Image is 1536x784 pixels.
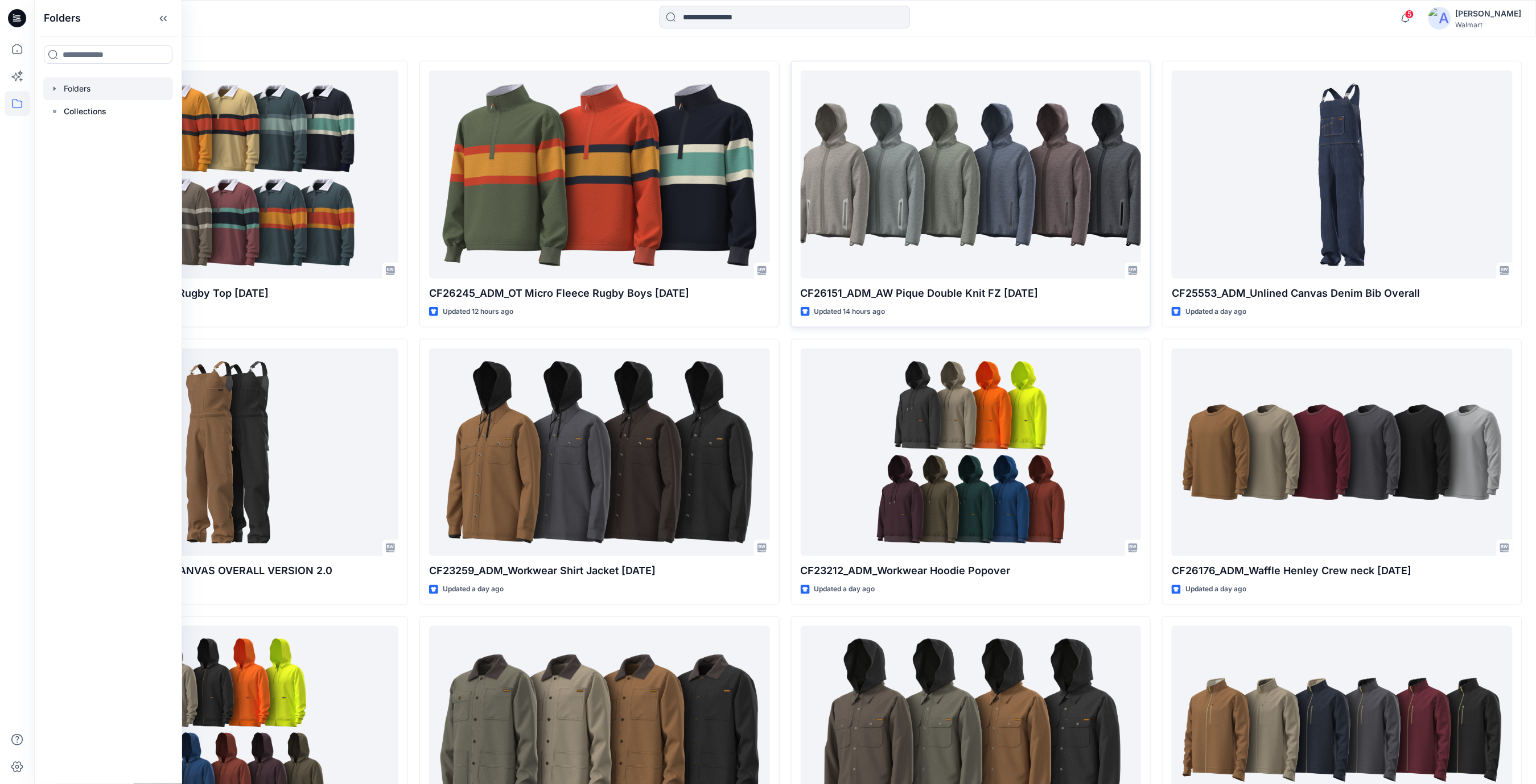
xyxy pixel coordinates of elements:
a: CF26151_ADM_AW Pique Double Knit FZ 05OCT25 [801,70,1142,279]
p: Updated a day ago [1185,306,1246,318]
img: avatar [1428,7,1451,30]
p: Collections [64,105,106,118]
p: Updated a day ago [443,583,504,595]
p: CF23259_ADM_Workwear Shirt Jacket [DATE] [429,563,770,579]
p: CF26245_ADM_OT Micro Fleece Rugby Boys [DATE] [429,285,770,301]
div: [PERSON_NAME] [1456,7,1522,20]
p: CF26176_ADM_Waffle Henley Crew neck [DATE] [1172,563,1513,579]
p: CF25553_ADM_Unlined Canvas Denim Bib Overall [1172,285,1513,301]
a: CF25005_ADM_MENS CANVAS OVERALL VERSION 2.0 [57,349,398,557]
p: CF23345_ADM_OT Hike Rugby Top [DATE] [57,285,398,301]
p: Updated 14 hours ago [814,306,886,318]
h4: Styles [48,36,1522,49]
p: Updated 12 hours ago [443,306,513,318]
div: Walmart [1456,20,1522,29]
a: CF25553_ADM_Unlined Canvas Denim Bib Overall [1172,70,1513,279]
p: CF23212_ADM_Workwear Hoodie Popover [801,563,1142,579]
a: CF23259_ADM_Workwear Shirt Jacket 05OCT25 [429,349,770,557]
p: Updated a day ago [814,583,875,595]
a: CF26176_ADM_Waffle Henley Crew neck 01OCT25 [1172,349,1513,557]
a: CF23345_ADM_OT Hike Rugby Top 29SEP25 [57,70,398,279]
p: CF25005_ADM_MENS CANVAS OVERALL VERSION 2.0 [57,563,398,579]
a: CF23212_ADM_Workwear Hoodie Popover [801,349,1142,557]
p: CF26151_ADM_AW Pique Double Knit FZ [DATE] [801,285,1142,301]
a: CF26245_ADM_OT Micro Fleece Rugby Boys 25SEP25 [429,70,770,279]
span: 5 [1405,10,1414,19]
p: Updated a day ago [1185,583,1246,595]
